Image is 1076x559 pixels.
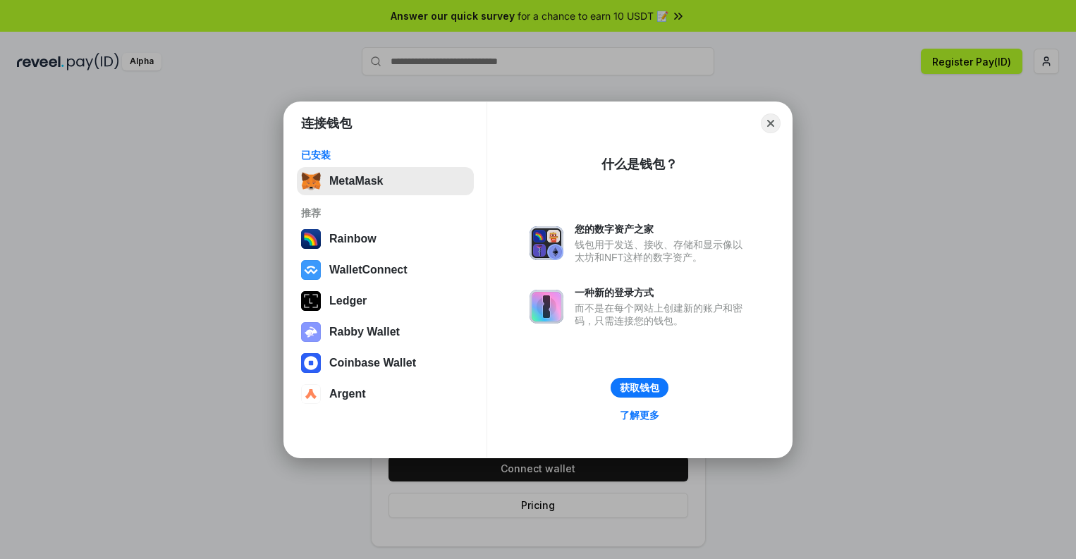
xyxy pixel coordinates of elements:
div: Ledger [329,295,367,307]
div: MetaMask [329,175,383,188]
a: 了解更多 [611,406,668,424]
div: Coinbase Wallet [329,357,416,369]
div: 了解更多 [620,409,659,422]
img: svg+xml,%3Csvg%20xmlns%3D%22http%3A%2F%2Fwww.w3.org%2F2000%2Fsvg%22%20fill%3D%22none%22%20viewBox... [530,226,563,260]
div: 什么是钱包？ [601,156,678,173]
img: svg+xml,%3Csvg%20xmlns%3D%22http%3A%2F%2Fwww.w3.org%2F2000%2Fsvg%22%20fill%3D%22none%22%20viewBox... [301,322,321,342]
button: Rainbow [297,225,474,253]
div: WalletConnect [329,264,408,276]
button: Coinbase Wallet [297,349,474,377]
div: 获取钱包 [620,381,659,394]
h1: 连接钱包 [301,115,352,132]
img: svg+xml,%3Csvg%20width%3D%22120%22%20height%3D%22120%22%20viewBox%3D%220%200%20120%20120%22%20fil... [301,229,321,249]
img: svg+xml,%3Csvg%20xmlns%3D%22http%3A%2F%2Fwww.w3.org%2F2000%2Fsvg%22%20width%3D%2228%22%20height%3... [301,291,321,311]
div: Rabby Wallet [329,326,400,338]
img: svg+xml,%3Csvg%20width%3D%2228%22%20height%3D%2228%22%20viewBox%3D%220%200%2028%2028%22%20fill%3D... [301,260,321,280]
div: 已安装 [301,149,470,161]
div: Rainbow [329,233,377,245]
div: Argent [329,388,366,400]
img: svg+xml,%3Csvg%20width%3D%2228%22%20height%3D%2228%22%20viewBox%3D%220%200%2028%2028%22%20fill%3D... [301,353,321,373]
div: 您的数字资产之家 [575,223,750,235]
button: Ledger [297,287,474,315]
button: Argent [297,380,474,408]
button: MetaMask [297,167,474,195]
button: WalletConnect [297,256,474,284]
img: svg+xml,%3Csvg%20width%3D%2228%22%20height%3D%2228%22%20viewBox%3D%220%200%2028%2028%22%20fill%3D... [301,384,321,404]
div: 推荐 [301,207,470,219]
div: 钱包用于发送、接收、存储和显示像以太坊和NFT这样的数字资产。 [575,238,750,264]
button: Rabby Wallet [297,318,474,346]
button: 获取钱包 [611,378,668,398]
img: svg+xml,%3Csvg%20fill%3D%22none%22%20height%3D%2233%22%20viewBox%3D%220%200%2035%2033%22%20width%... [301,171,321,191]
div: 而不是在每个网站上创建新的账户和密码，只需连接您的钱包。 [575,302,750,327]
div: 一种新的登录方式 [575,286,750,299]
button: Close [761,113,781,133]
img: svg+xml,%3Csvg%20xmlns%3D%22http%3A%2F%2Fwww.w3.org%2F2000%2Fsvg%22%20fill%3D%22none%22%20viewBox... [530,290,563,324]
